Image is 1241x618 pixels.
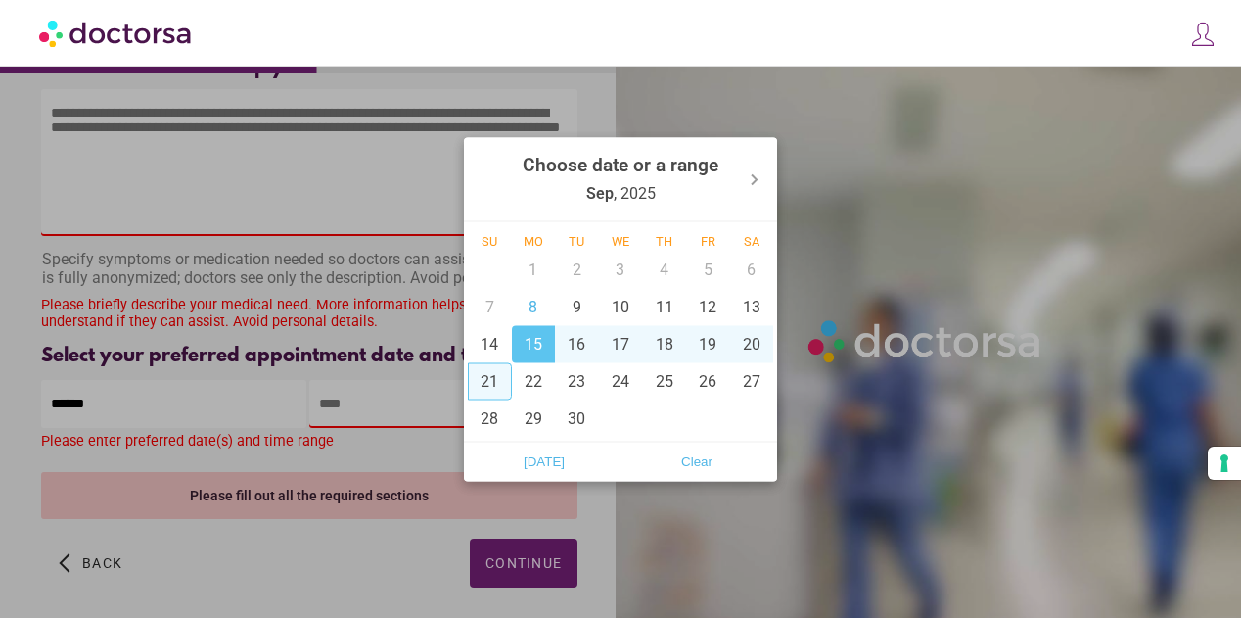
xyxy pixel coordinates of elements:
[599,288,643,325] div: 10
[642,251,686,288] div: 4
[686,362,730,400] div: 26
[555,400,599,437] div: 30
[555,288,599,325] div: 9
[468,233,512,248] div: Su
[642,362,686,400] div: 25
[468,362,512,400] div: 21
[729,251,773,288] div: 6
[729,325,773,362] div: 20
[1189,21,1217,48] img: icons8-customer-100.png
[729,233,773,248] div: Sa
[599,362,643,400] div: 24
[474,447,615,476] span: [DATE]
[468,288,512,325] div: 7
[512,362,556,400] div: 22
[512,288,556,325] div: 8
[729,362,773,400] div: 27
[555,233,599,248] div: Tu
[620,446,773,477] button: Clear
[555,325,599,362] div: 16
[1208,447,1241,480] button: Your consent preferences for tracking technologies
[468,400,512,437] div: 28
[599,325,643,362] div: 17
[686,288,730,325] div: 12
[686,233,730,248] div: Fr
[686,325,730,362] div: 19
[512,325,556,362] div: 15
[555,362,599,400] div: 23
[523,141,718,216] div: , 2025
[586,183,614,202] strong: Sep
[555,251,599,288] div: 2
[512,251,556,288] div: 1
[468,325,512,362] div: 14
[512,400,556,437] div: 29
[39,11,194,55] img: Doctorsa.com
[599,233,643,248] div: We
[642,233,686,248] div: Th
[642,325,686,362] div: 18
[523,153,718,175] strong: Choose date or a range
[729,288,773,325] div: 13
[686,251,730,288] div: 5
[626,447,767,476] span: Clear
[512,233,556,248] div: Mo
[468,446,620,477] button: [DATE]
[599,251,643,288] div: 3
[642,288,686,325] div: 11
